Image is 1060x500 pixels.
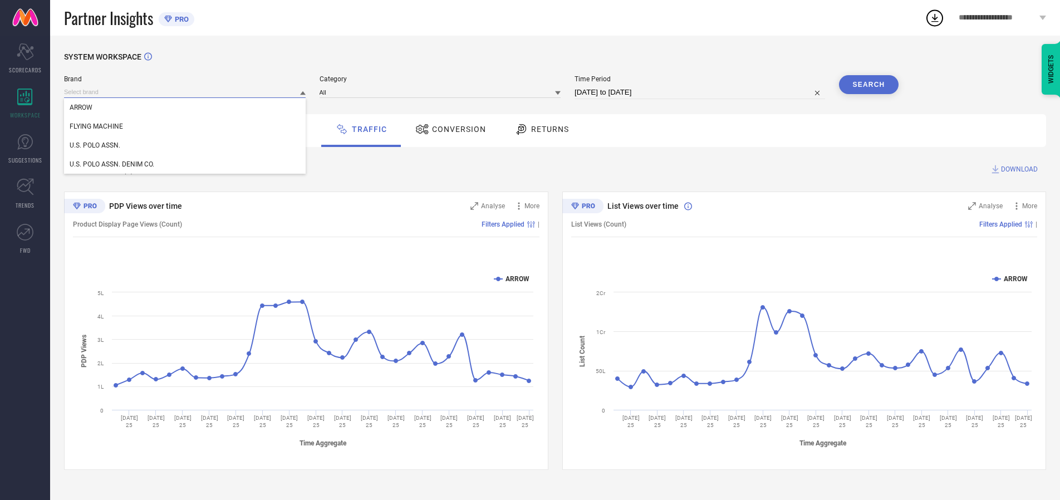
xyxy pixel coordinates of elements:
span: More [1022,202,1037,210]
text: 50L [596,368,606,374]
text: [DATE] 25 [649,415,666,428]
span: SYSTEM WORKSPACE [64,52,141,61]
text: [DATE] 25 [517,415,534,428]
text: [DATE] 25 [148,415,165,428]
input: Select brand [64,86,306,98]
span: ARROW [70,104,92,111]
tspan: Time Aggregate [799,439,847,447]
span: WORKSPACE [10,111,41,119]
text: [DATE] 25 [121,415,138,428]
div: Premium [562,199,603,215]
text: [DATE] 25 [993,415,1010,428]
text: [DATE] 25 [387,415,405,428]
span: Filters Applied [482,220,524,228]
span: More [524,202,539,210]
span: Product Display Page Views (Count) [73,220,182,228]
tspan: PDP Views [80,335,88,367]
text: [DATE] 25 [467,415,484,428]
text: [DATE] 25 [307,415,325,428]
span: List Views over time [607,202,679,210]
tspan: Time Aggregate [300,439,347,447]
text: [DATE] 25 [675,415,693,428]
text: 0 [100,408,104,414]
text: 4L [97,313,104,320]
input: Select time period [575,86,825,99]
text: 0 [602,408,605,414]
text: [DATE] 25 [781,415,798,428]
text: [DATE] 25 [361,415,378,428]
text: [DATE] 25 [728,415,745,428]
span: FLYING MACHINE [70,122,123,130]
div: Premium [64,199,105,215]
span: SUGGESTIONS [8,156,42,164]
svg: Zoom [470,202,478,210]
text: [DATE] 25 [807,415,825,428]
text: [DATE] 25 [281,415,298,428]
text: 2Cr [596,290,606,296]
text: [DATE] 25 [440,415,458,428]
text: 2L [97,360,104,366]
span: | [1036,220,1037,228]
text: [DATE] 25 [227,415,244,428]
text: [DATE] 25 [174,415,192,428]
div: U.S. POLO ASSN. [64,136,306,155]
text: [DATE] 25 [887,415,904,428]
span: Filters Applied [979,220,1022,228]
span: Time Period [575,75,825,83]
text: 3L [97,337,104,343]
div: ARROW [64,98,306,117]
text: [DATE] 25 [254,415,271,428]
span: Category [320,75,561,83]
text: [DATE] 25 [334,415,351,428]
svg: Zoom [968,202,976,210]
div: FLYING MACHINE [64,117,306,136]
span: TRENDS [16,201,35,209]
span: DOWNLOAD [1001,164,1038,175]
text: 5L [97,290,104,296]
span: Conversion [432,125,486,134]
span: Analyse [979,202,1003,210]
text: [DATE] 25 [1015,415,1032,428]
tspan: List Count [578,336,586,367]
span: Traffic [352,125,387,134]
span: U.S. POLO ASSN. DENIM CO. [70,160,154,168]
text: [DATE] 25 [754,415,772,428]
text: [DATE] 25 [966,415,983,428]
text: [DATE] 25 [834,415,851,428]
span: | [538,220,539,228]
text: ARROW [1004,275,1028,283]
text: ARROW [506,275,529,283]
text: [DATE] 25 [414,415,431,428]
text: [DATE] 25 [494,415,511,428]
div: U.S. POLO ASSN. DENIM CO. [64,155,306,174]
text: [DATE] 25 [201,415,218,428]
text: [DATE] 25 [940,415,957,428]
text: [DATE] 25 [913,415,930,428]
text: [DATE] 25 [701,415,719,428]
span: PDP Views over time [109,202,182,210]
span: PRO [172,15,189,23]
span: Brand [64,75,306,83]
text: 1L [97,384,104,390]
span: List Views (Count) [571,220,626,228]
text: 1Cr [596,329,606,335]
span: Analyse [481,202,505,210]
span: U.S. POLO ASSN. [70,141,120,149]
div: Open download list [925,8,945,28]
text: [DATE] 25 [860,415,877,428]
span: SCORECARDS [9,66,42,74]
span: FWD [20,246,31,254]
span: Partner Insights [64,7,153,30]
button: Search [839,75,899,94]
text: [DATE] 25 [622,415,640,428]
span: Returns [531,125,569,134]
